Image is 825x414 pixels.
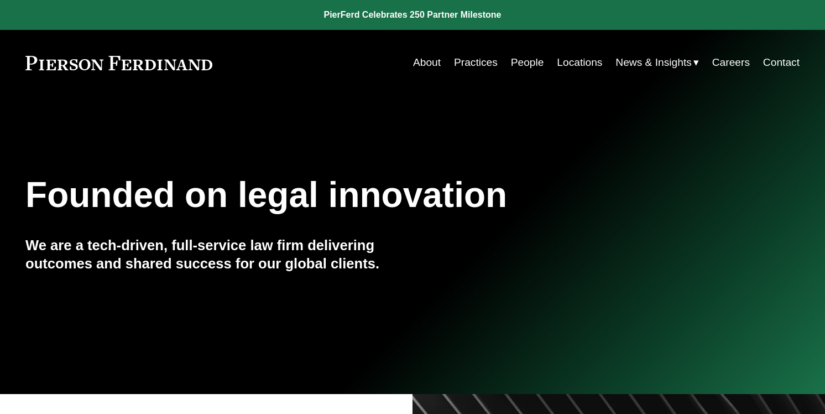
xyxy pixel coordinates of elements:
[413,52,441,73] a: About
[511,52,544,73] a: People
[557,52,602,73] a: Locations
[763,52,800,73] a: Contact
[25,175,671,215] h1: Founded on legal innovation
[712,52,750,73] a: Careers
[615,52,699,73] a: folder dropdown
[454,52,498,73] a: Practices
[25,236,412,272] h4: We are a tech-driven, full-service law firm delivering outcomes and shared success for our global...
[615,53,692,73] span: News & Insights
